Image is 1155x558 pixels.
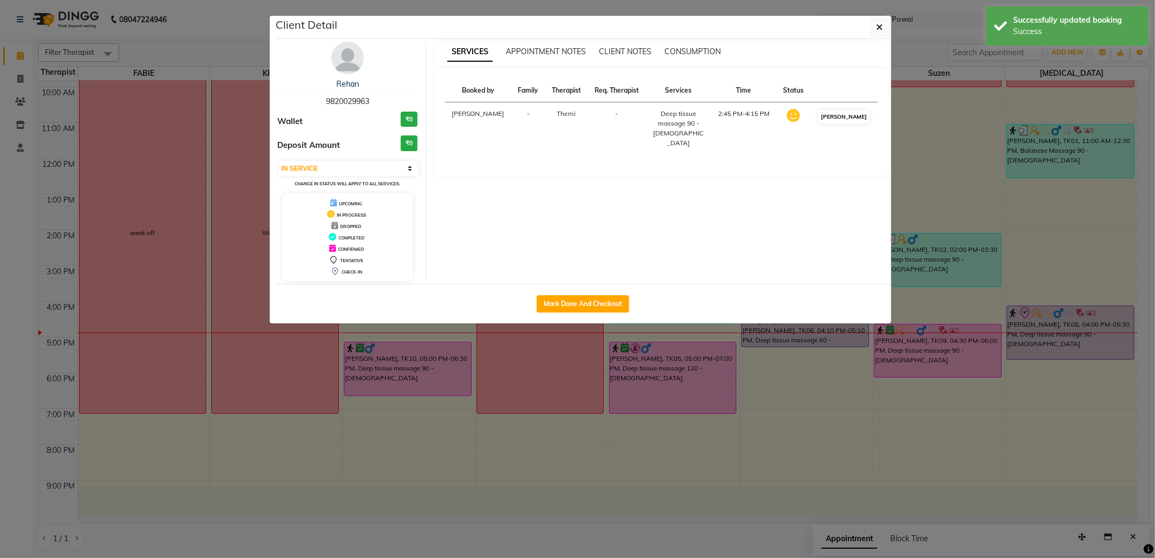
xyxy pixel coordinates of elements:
[340,258,363,263] span: TENTATIVE
[588,79,645,102] th: Req. Therapist
[339,201,362,206] span: UPCOMING
[278,115,303,128] span: Wallet
[338,246,364,252] span: CONFIRMED
[645,79,711,102] th: Services
[537,295,629,313] button: Mark Done And Checkout
[511,102,545,155] td: -
[511,79,545,102] th: Family
[599,47,651,56] span: CLIENT NOTES
[342,269,362,275] span: CHECK-IN
[557,109,576,118] span: Themi
[1013,15,1140,26] div: Successfully updated booking
[776,79,811,102] th: Status
[295,181,400,186] small: Change in status will apply to all services.
[326,96,369,106] span: 9820029963
[447,42,493,62] span: SERVICES
[1013,26,1140,37] div: Success
[278,139,341,152] span: Deposit Amount
[445,79,511,102] th: Booked by
[338,235,364,241] span: COMPLETED
[506,47,586,56] span: APPOINTMENT NOTES
[331,42,364,74] img: avatar
[818,110,870,124] button: [PERSON_NAME]
[588,102,645,155] td: -
[712,79,776,102] th: Time
[664,47,721,56] span: CONSUMPTION
[445,102,511,155] td: [PERSON_NAME]
[340,224,361,229] span: DROPPED
[336,79,359,89] a: Rehan
[712,102,776,155] td: 2:45 PM-4:15 PM
[545,79,588,102] th: Therapist
[401,112,417,127] h3: ₹0
[652,109,704,148] div: Deep tissue massage 90 - [DEMOGRAPHIC_DATA]
[337,212,366,218] span: IN PROGRESS
[401,135,417,151] h3: ₹0
[276,17,338,33] h5: Client Detail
